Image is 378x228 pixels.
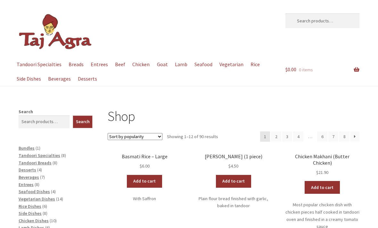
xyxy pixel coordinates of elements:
span: 7 [41,174,44,180]
a: Page 7 [328,131,339,142]
span: 8 [36,182,38,187]
a: Chicken Makhani (Butter Chicken) $21.90 [285,153,359,176]
p: With Saffron [108,195,182,202]
a: Seafood Dishes [19,189,50,194]
a: Beverages [19,174,39,180]
select: Shop order [108,133,162,140]
bdi: 21.90 [316,169,328,175]
span: 0.00 [285,66,296,73]
a: Tandoori Specialties [13,57,64,72]
a: Beverages [45,72,74,86]
span: $ [140,163,142,169]
a: → [350,131,359,142]
a: Desserts [75,72,100,86]
span: $ [285,66,288,73]
a: Add to cart: “Garlic Naan (1 piece)” [216,175,251,188]
input: Search products… [285,13,359,28]
h2: Chicken Makhani (Butter Chicken) [285,153,359,166]
a: Add to cart: “Basmati Rice - Large” [127,175,162,188]
a: Breads [65,57,86,72]
input: Search products… [19,115,70,128]
a: Page 4 [293,131,303,142]
span: $ [228,163,231,169]
a: Lamb [172,57,190,72]
a: Desserts [19,167,36,173]
a: Vegetarian [217,57,247,72]
p: Showing 1–12 of 90 results [167,131,218,142]
a: Tandoori Breads [19,160,52,166]
a: Add to cart: “Chicken Makhani (Butter Chicken)” [305,181,340,194]
a: Basmati Rice – Large $6.00 [108,153,182,170]
a: Vegetarian Dishes [19,196,55,202]
a: Entrees [19,182,34,187]
a: Side Dishes [19,210,42,216]
a: Page 2 [271,131,281,142]
a: Beef [112,57,128,72]
a: Page 6 [317,131,327,142]
span: 8 [54,160,56,166]
h2: [PERSON_NAME] (1 piece) [196,153,270,160]
bdi: 4.50 [228,163,238,169]
a: Rice Dishes [19,203,41,209]
a: [PERSON_NAME] (1 piece) $4.50 [196,153,270,170]
h1: Shop [108,108,359,124]
nav: Primary Navigation [19,57,270,86]
label: Search [19,109,33,114]
a: Goat [154,57,171,72]
nav: Product Pagination [260,131,359,142]
p: Plain flour bread finished with garlic, baked in tandoor [196,195,270,209]
span: Page 1 [260,131,270,142]
a: Chicken Dishes [19,218,49,224]
a: Page 8 [339,131,349,142]
a: Chicken [129,57,153,72]
span: 10 [51,218,55,224]
span: 4 [52,189,54,194]
a: Side Dishes [13,72,44,86]
a: Entrees [87,57,111,72]
a: Bundles [19,145,35,151]
span: 6 [44,203,46,209]
span: 14 [57,196,62,202]
button: Search [73,115,93,128]
span: … [304,131,316,142]
a: Seafood [191,57,215,72]
span: 0 items [299,67,313,73]
a: Page 3 [282,131,292,142]
a: Tandoori Specialties [19,153,60,158]
span: 1 [37,145,39,151]
img: Dickson | Taj Agra Indian Restaurant [19,13,92,50]
span: 4 [38,167,41,173]
span: 8 [62,153,65,158]
span: 8 [44,210,46,216]
a: Rice [248,57,263,72]
h2: Basmati Rice – Large [108,153,182,160]
span: $ [316,169,318,175]
bdi: 6.00 [140,163,150,169]
a: $0.00 0 items [285,57,359,82]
